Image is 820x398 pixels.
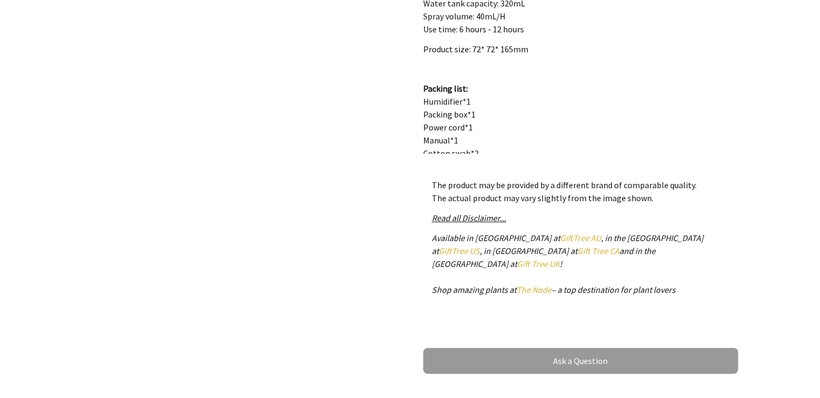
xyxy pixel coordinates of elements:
a: Ask a Question [423,348,738,374]
a: GiftTree US [439,245,480,256]
a: Gift Tree UK [517,258,560,269]
p: The product may be provided by a different brand of comparable quality. The actual product may va... [432,179,729,204]
p: Humidifier*1 Packing box*1 Power cord*1 Manual*1 Cotton swab*2 [423,82,738,160]
strong: Packing list: [423,83,468,94]
a: The Node [516,284,552,295]
a: Gift Tree CA [577,245,619,256]
p: Product size: 72* 72* 165mm [423,43,738,56]
a: Read all Disclaimer... [432,212,506,223]
em: Available in [GEOGRAPHIC_DATA] at , in the [GEOGRAPHIC_DATA] at , in [GEOGRAPHIC_DATA] at and in ... [432,232,704,295]
a: GiftTree AU [560,232,601,243]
